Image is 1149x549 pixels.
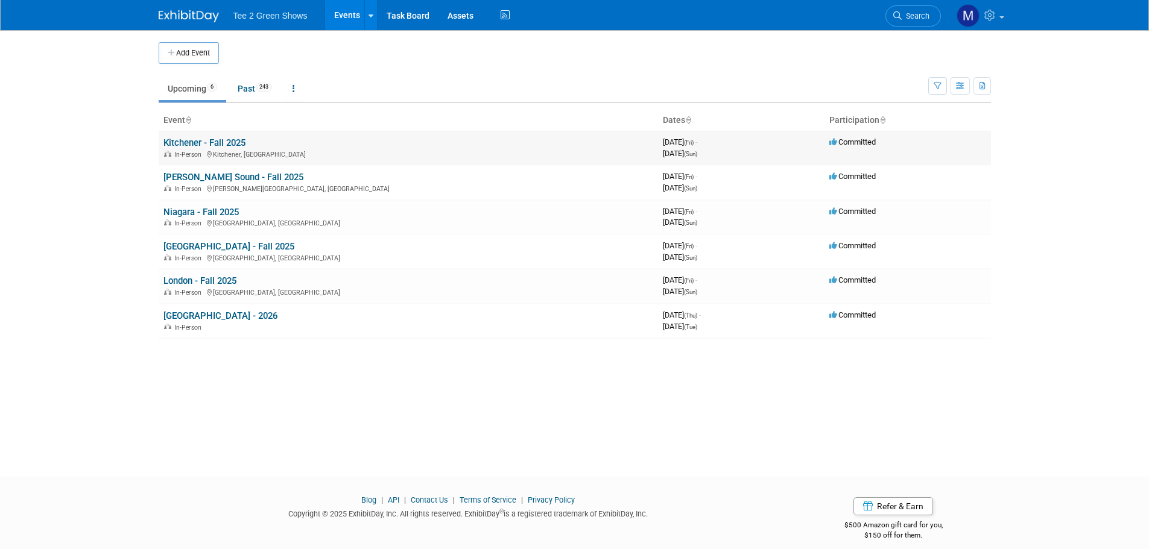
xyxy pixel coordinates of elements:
span: - [695,172,697,181]
span: - [695,137,697,146]
span: Committed [829,241,876,250]
a: Upcoming6 [159,77,226,100]
div: [GEOGRAPHIC_DATA], [GEOGRAPHIC_DATA] [163,218,653,227]
span: [DATE] [663,241,697,250]
span: [DATE] [663,207,697,216]
span: (Sun) [684,151,697,157]
div: [GEOGRAPHIC_DATA], [GEOGRAPHIC_DATA] [163,287,653,296]
img: In-Person Event [164,151,171,157]
div: Copyright © 2025 ExhibitDay, Inc. All rights reserved. ExhibitDay is a registered trademark of Ex... [159,506,779,519]
a: London - Fall 2025 [163,275,236,286]
a: Past243 [229,77,281,100]
span: In-Person [174,254,205,262]
span: Committed [829,172,876,181]
span: [DATE] [663,310,701,319]
a: Contact Us [411,495,448,504]
div: [PERSON_NAME][GEOGRAPHIC_DATA], [GEOGRAPHIC_DATA] [163,183,653,193]
span: Tee 2 Green Shows [233,11,308,20]
span: - [695,275,697,284]
span: (Fri) [684,139,694,146]
a: [GEOGRAPHIC_DATA] - 2026 [163,310,277,321]
span: | [450,495,458,504]
a: Sort by Event Name [185,115,191,125]
span: (Sun) [684,185,697,192]
span: | [401,495,409,504]
div: $500 Amazon gift card for you, [796,512,991,540]
span: (Fri) [684,277,694,284]
span: In-Person [174,219,205,227]
span: [DATE] [663,322,697,331]
img: In-Person Event [164,289,171,295]
img: In-Person Event [164,324,171,330]
span: [DATE] [663,172,697,181]
span: In-Person [174,185,205,193]
a: Sort by Start Date [685,115,691,125]
span: In-Person [174,289,205,296]
th: Participation [825,110,991,131]
span: [DATE] [663,287,697,296]
span: (Fri) [684,243,694,249]
span: Committed [829,275,876,284]
span: [DATE] [663,137,697,146]
span: [DATE] [663,253,697,262]
a: Privacy Policy [528,495,575,504]
a: Refer & Earn [853,497,933,515]
span: - [695,241,697,250]
span: (Fri) [684,174,694,180]
button: Add Event [159,42,219,64]
span: (Thu) [684,312,697,319]
span: In-Person [174,151,205,158]
th: Event [159,110,658,131]
span: [DATE] [663,183,697,192]
a: Sort by Participation Type [879,115,885,125]
span: - [699,310,701,319]
span: (Sun) [684,219,697,226]
span: Committed [829,310,876,319]
div: Kitchener, [GEOGRAPHIC_DATA] [163,149,653,158]
sup: ® [499,508,504,515]
span: - [695,207,697,216]
a: [GEOGRAPHIC_DATA] - Fall 2025 [163,241,294,252]
span: [DATE] [663,218,697,227]
a: Search [885,5,941,27]
img: ExhibitDay [159,10,219,22]
span: [DATE] [663,149,697,158]
a: [PERSON_NAME] Sound - Fall 2025 [163,172,303,183]
th: Dates [658,110,825,131]
span: In-Person [174,324,205,331]
a: Niagara - Fall 2025 [163,207,239,218]
span: Committed [829,207,876,216]
span: (Sun) [684,289,697,295]
span: 243 [256,83,272,92]
a: Kitchener - Fall 2025 [163,137,245,148]
span: | [378,495,386,504]
img: Michael Kruger [957,4,980,27]
a: Terms of Service [460,495,516,504]
a: API [388,495,399,504]
span: Committed [829,137,876,146]
a: Blog [361,495,376,504]
span: (Sun) [684,254,697,261]
span: (Fri) [684,209,694,215]
img: In-Person Event [164,254,171,260]
img: In-Person Event [164,185,171,191]
div: $150 off for them. [796,530,991,541]
span: 6 [207,83,217,92]
img: In-Person Event [164,219,171,225]
span: Search [902,11,929,20]
span: (Tue) [684,324,697,330]
div: [GEOGRAPHIC_DATA], [GEOGRAPHIC_DATA] [163,253,653,262]
span: [DATE] [663,275,697,284]
span: | [518,495,526,504]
